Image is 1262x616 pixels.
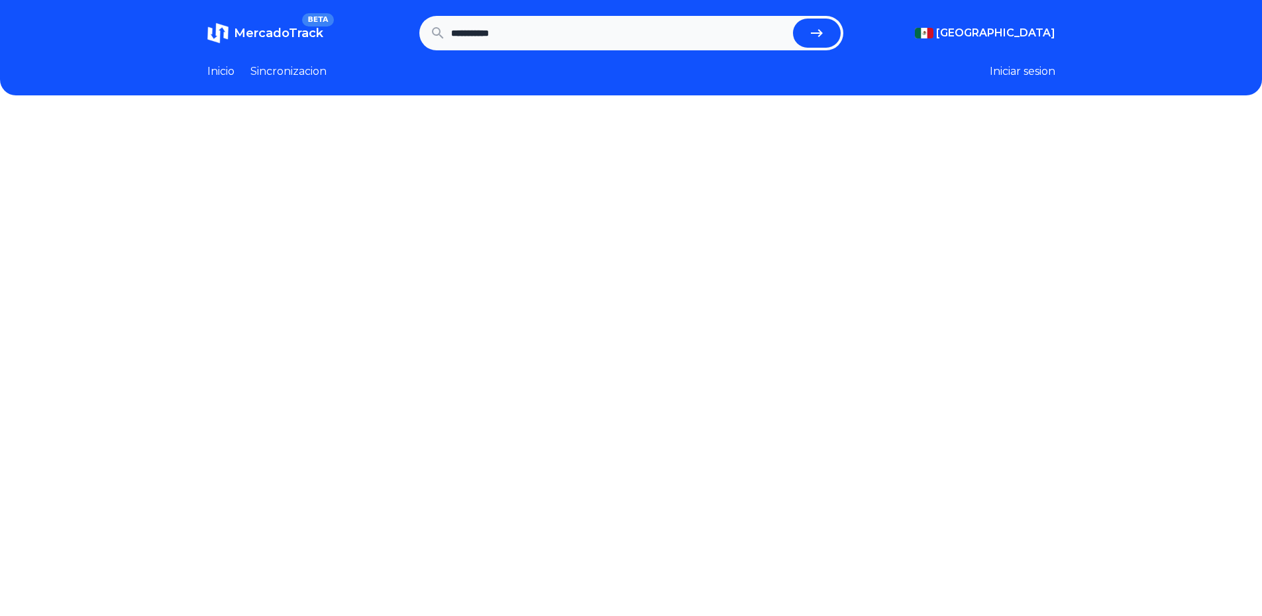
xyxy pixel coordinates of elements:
[990,64,1055,79] button: Iniciar sesion
[302,13,333,26] span: BETA
[207,64,235,79] a: Inicio
[915,28,933,38] img: Mexico
[915,25,1055,41] button: [GEOGRAPHIC_DATA]
[936,25,1055,41] span: [GEOGRAPHIC_DATA]
[207,23,229,44] img: MercadoTrack
[250,64,327,79] a: Sincronizacion
[234,26,323,40] span: MercadoTrack
[207,23,323,44] a: MercadoTrackBETA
